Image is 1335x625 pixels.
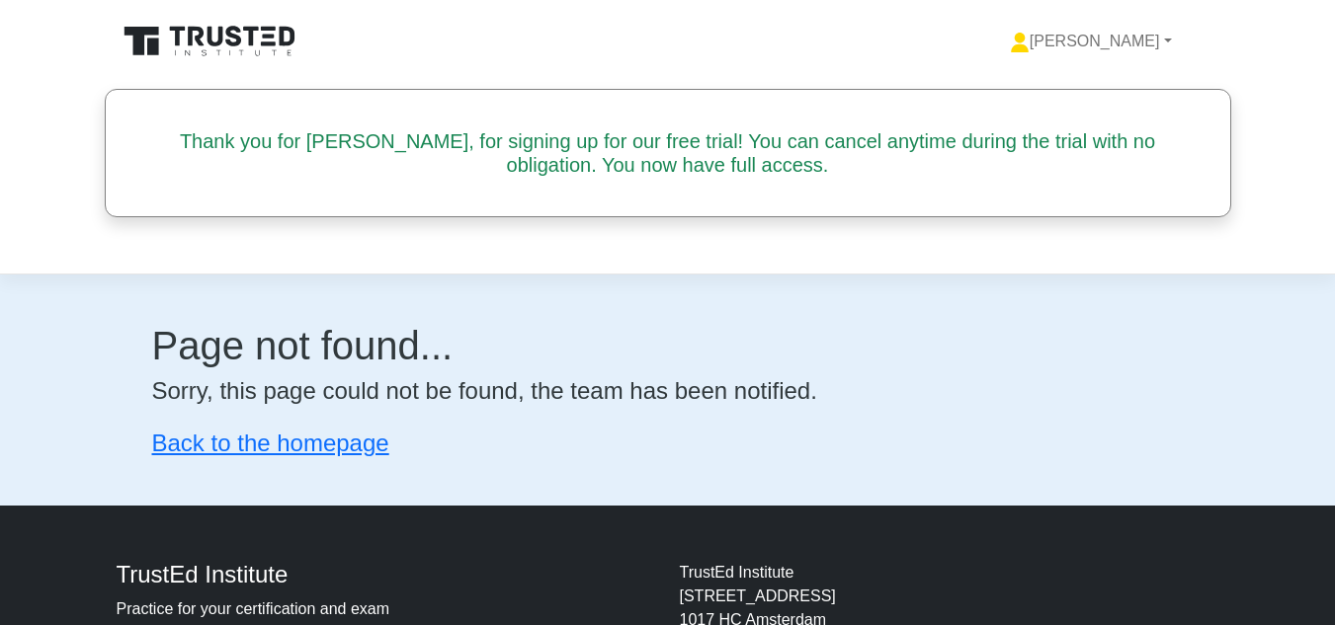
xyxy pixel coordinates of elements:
h1: Page not found... [152,322,1184,369]
h4: Sorry, this page could not be found, the team has been notified. [152,377,1184,406]
h5: Thank you for [PERSON_NAME], for signing up for our free trial! You can cancel anytime during the... [149,129,1187,177]
h4: TrustEd Institute [117,561,656,589]
a: [PERSON_NAME] [962,22,1219,61]
a: Back to the homepage [152,430,389,456]
a: Practice for your certification and exam [117,600,390,617]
